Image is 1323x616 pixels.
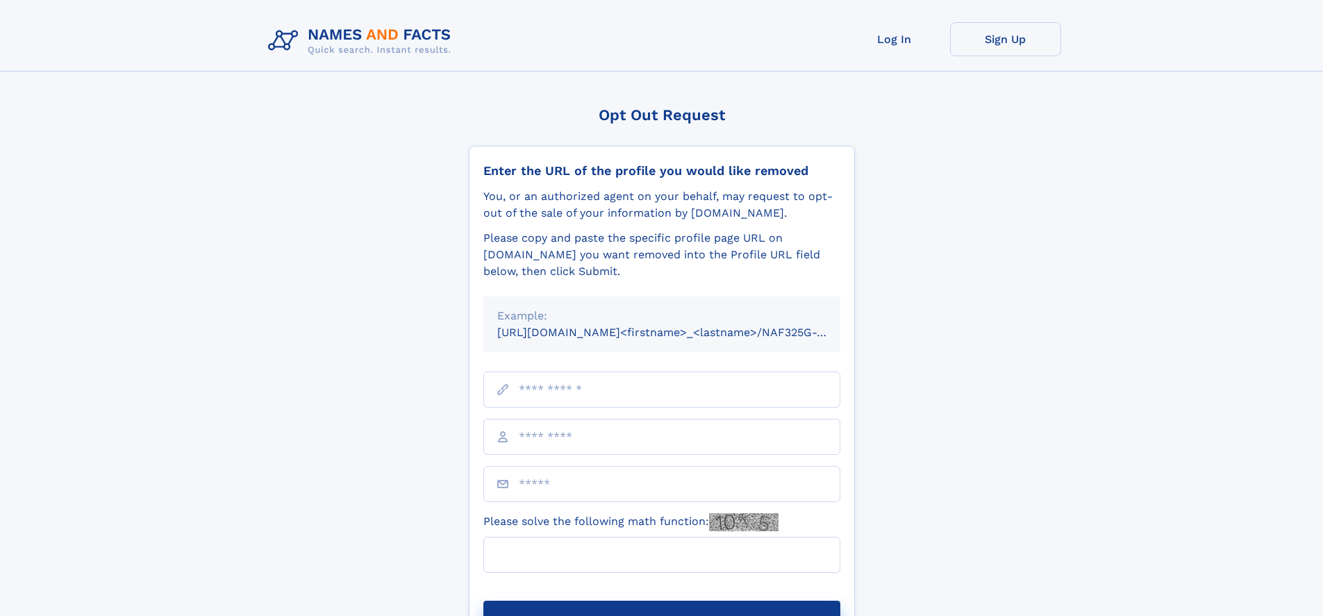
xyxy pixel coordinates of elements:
[483,230,840,280] div: Please copy and paste the specific profile page URL on [DOMAIN_NAME] you want removed into the Pr...
[950,22,1061,56] a: Sign Up
[483,188,840,222] div: You, or an authorized agent on your behalf, may request to opt-out of the sale of your informatio...
[497,326,867,339] small: [URL][DOMAIN_NAME]<firstname>_<lastname>/NAF325G-xxxxxxxx
[469,106,855,124] div: Opt Out Request
[263,22,463,60] img: Logo Names and Facts
[839,22,950,56] a: Log In
[483,513,779,531] label: Please solve the following math function:
[483,163,840,178] div: Enter the URL of the profile you would like removed
[497,308,826,324] div: Example:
